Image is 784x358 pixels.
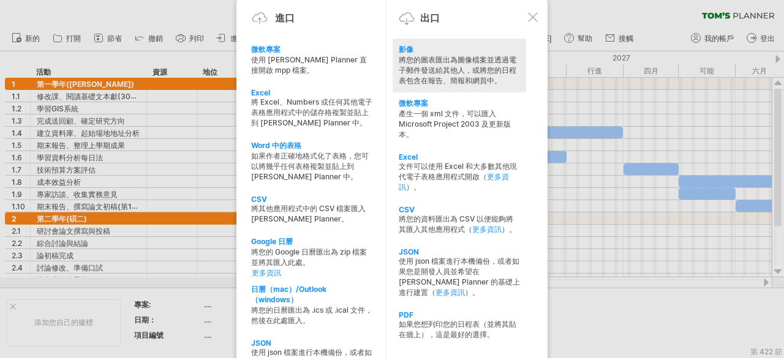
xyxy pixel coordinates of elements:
font: 如果您想列印您的日程表（並將其貼在牆上），這是最好的選擇。 [399,319,516,339]
font: 影像 [399,45,413,54]
font: Word 中的表格 [251,141,301,150]
font: 微軟專案 [399,99,428,108]
font: ）。 [465,288,480,297]
font: Excel [251,88,270,97]
a: 更多資訊 [252,268,373,278]
font: 使用 json 檔案進行本機備份，或者如果您是開發人員並希望在 [PERSON_NAME] Planner 的基礎上進行建置（ [399,256,520,297]
font: 如果作者正確地格式化了表格，您可以將幾乎任何表格複製並貼上到 [PERSON_NAME] Planner 中。 [251,151,369,181]
font: ）。 [406,182,421,192]
font: JSON [399,247,419,256]
font: 文件可以使用 Excel 和大多數其他現代電子表格應用程式開啟（ [399,162,517,181]
font: 將您的圖表匯出為圖像檔案並透過電子郵件發送給其他人，或將您的日程表包含在報告、簡報和網頁中。 [399,55,516,85]
font: 更多資訊 [252,268,281,277]
font: Excel [399,152,418,162]
font: 出口 [420,12,440,24]
font: 產生一個 xml 文件，可以匯入 Microsoft Project 2003 及更新版本。 [399,109,511,139]
font: ）。 [502,225,516,234]
font: 將您的資料匯出為 CSV 以便能夠將其匯入其他應用程式（ [399,214,513,234]
font: PDF [399,310,413,319]
a: 更多資訊 [472,225,502,234]
a: 更多資訊 [435,288,465,297]
font: 將 Excel、Numbers 或任何其他電子表格應用程式中的儲存格複製並貼上到 [PERSON_NAME] Planner 中。 [251,97,372,127]
font: CSV [399,205,415,214]
font: 進口 [275,12,295,24]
